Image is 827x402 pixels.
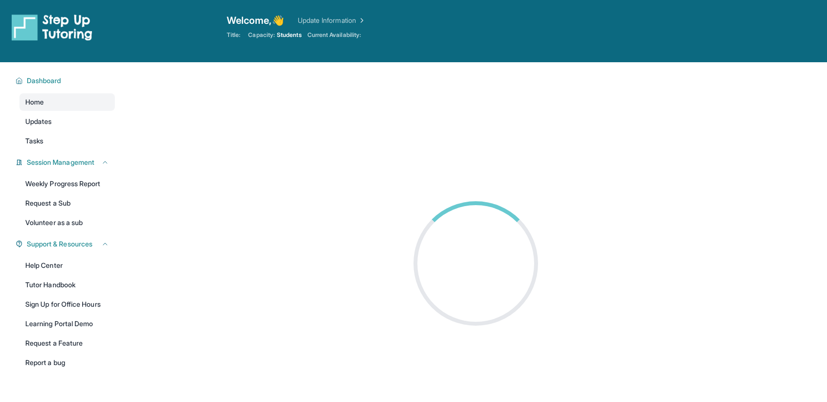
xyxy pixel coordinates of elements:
[19,257,115,274] a: Help Center
[19,276,115,294] a: Tutor Handbook
[25,117,52,126] span: Updates
[298,16,366,25] a: Update Information
[19,93,115,111] a: Home
[227,31,240,39] span: Title:
[356,16,366,25] img: Chevron Right
[23,239,109,249] button: Support & Resources
[27,76,61,86] span: Dashboard
[19,175,115,192] a: Weekly Progress Report
[227,14,284,27] span: Welcome, 👋
[248,31,275,39] span: Capacity:
[23,157,109,167] button: Session Management
[19,334,115,352] a: Request a Feature
[27,157,94,167] span: Session Management
[19,315,115,332] a: Learning Portal Demo
[19,296,115,313] a: Sign Up for Office Hours
[19,354,115,371] a: Report a bug
[19,132,115,150] a: Tasks
[23,76,109,86] button: Dashboard
[27,239,92,249] span: Support & Resources
[25,136,43,146] span: Tasks
[19,194,115,212] a: Request a Sub
[25,97,44,107] span: Home
[19,113,115,130] a: Updates
[307,31,361,39] span: Current Availability:
[19,214,115,231] a: Volunteer as a sub
[12,14,92,41] img: logo
[277,31,302,39] span: Students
